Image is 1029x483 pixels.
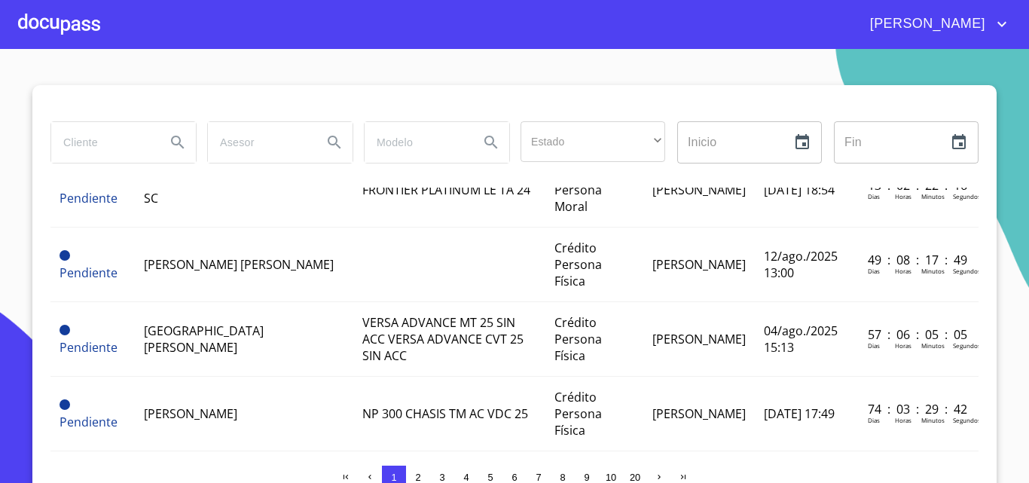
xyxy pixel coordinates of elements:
p: Minutos [921,416,945,424]
span: [PERSON_NAME] [652,405,746,422]
span: 1 [391,472,396,483]
p: Segundos [953,416,981,424]
span: 4 [463,472,469,483]
input: search [365,122,467,163]
span: 2 [415,472,420,483]
span: [DATE] 17:49 [764,405,835,422]
span: Crédito Persona Física [554,240,602,289]
span: Crédito Persona Moral [554,165,602,215]
span: [PERSON_NAME] [652,256,746,273]
span: 7 [536,472,541,483]
span: 8 [560,472,565,483]
span: 5 [487,472,493,483]
p: 57 : 06 : 05 : 05 [868,326,969,343]
span: Crédito Persona Física [554,389,602,439]
span: [DATE] 18:54 [764,182,835,198]
p: Minutos [921,341,945,350]
button: Search [160,124,196,160]
p: Segundos [953,192,981,200]
span: 10 [606,472,616,483]
p: 74 : 03 : 29 : 42 [868,401,969,417]
p: Dias [868,192,880,200]
span: [PERSON_NAME] [859,12,993,36]
span: Pendiente [60,339,118,356]
span: 9 [584,472,589,483]
p: Segundos [953,267,981,275]
span: [PERSON_NAME] [652,331,746,347]
p: Dias [868,267,880,275]
span: Pendiente [60,325,70,335]
span: 20 [630,472,640,483]
span: Pendiente [60,414,118,430]
span: [PERSON_NAME] [652,182,746,198]
span: Pendiente [60,264,118,281]
button: Search [316,124,353,160]
span: 6 [511,472,517,483]
p: Minutos [921,267,945,275]
span: FRONTIER PLATINUM LE TA 24 [362,182,530,198]
p: Dias [868,416,880,424]
input: search [208,122,310,163]
span: 04/ago./2025 15:13 [764,323,838,356]
span: 3 [439,472,444,483]
div: ​ [521,121,665,162]
span: Pendiente [60,250,70,261]
span: [PERSON_NAME] [PERSON_NAME] [144,256,334,273]
p: Segundos [953,341,981,350]
span: Pendiente [60,399,70,410]
span: Pendiente [60,190,118,206]
span: 12/ago./2025 13:00 [764,248,838,281]
span: Crédito Persona Física [554,314,602,364]
p: 49 : 08 : 17 : 49 [868,252,969,268]
span: TAXES AND FINANCES PLANNERS SC [144,173,329,206]
p: Minutos [921,192,945,200]
p: Horas [895,192,911,200]
p: Dias [868,341,880,350]
p: Horas [895,341,911,350]
span: NP 300 CHASIS TM AC VDC 25 [362,405,528,422]
input: search [51,122,154,163]
p: Horas [895,267,911,275]
button: account of current user [859,12,1011,36]
span: [GEOGRAPHIC_DATA][PERSON_NAME] [144,323,264,356]
button: Search [473,124,509,160]
p: Horas [895,416,911,424]
span: [PERSON_NAME] [144,405,237,422]
span: VERSA ADVANCE MT 25 SIN ACC VERSA ADVANCE CVT 25 SIN ACC [362,314,524,364]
